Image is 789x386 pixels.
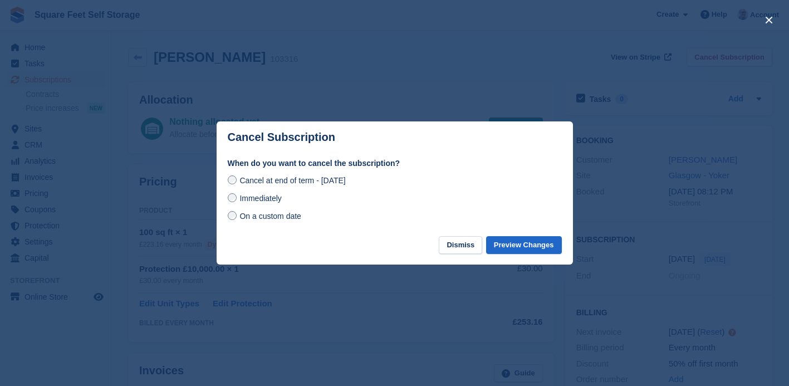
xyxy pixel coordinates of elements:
[439,236,482,255] button: Dismiss
[239,212,301,221] span: On a custom date
[228,193,237,202] input: Immediately
[760,11,778,29] button: close
[486,236,562,255] button: Preview Changes
[239,176,345,185] span: Cancel at end of term - [DATE]
[228,131,335,144] p: Cancel Subscription
[228,211,237,220] input: On a custom date
[228,158,562,169] label: When do you want to cancel the subscription?
[239,194,281,203] span: Immediately
[228,175,237,184] input: Cancel at end of term - [DATE]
